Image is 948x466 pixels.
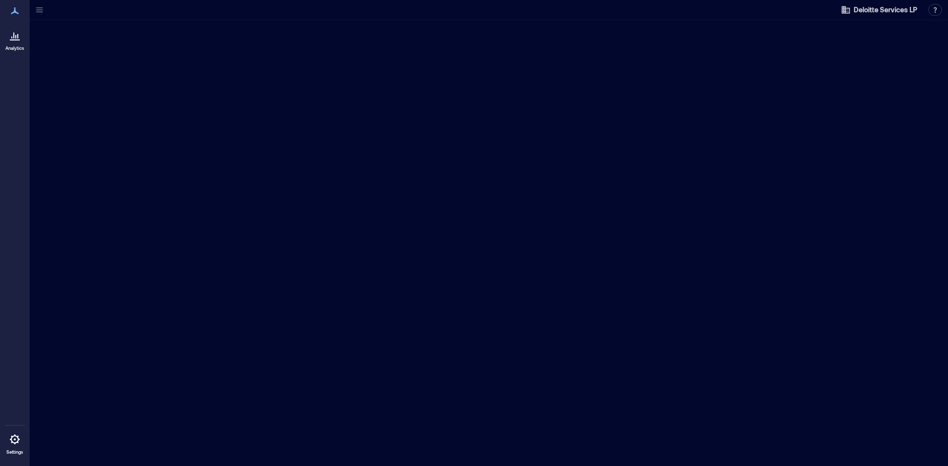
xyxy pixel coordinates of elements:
[838,2,920,18] button: Deloitte Services LP
[3,428,27,458] a: Settings
[6,449,23,455] p: Settings
[5,45,24,51] p: Analytics
[2,24,27,54] a: Analytics
[854,5,917,15] span: Deloitte Services LP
